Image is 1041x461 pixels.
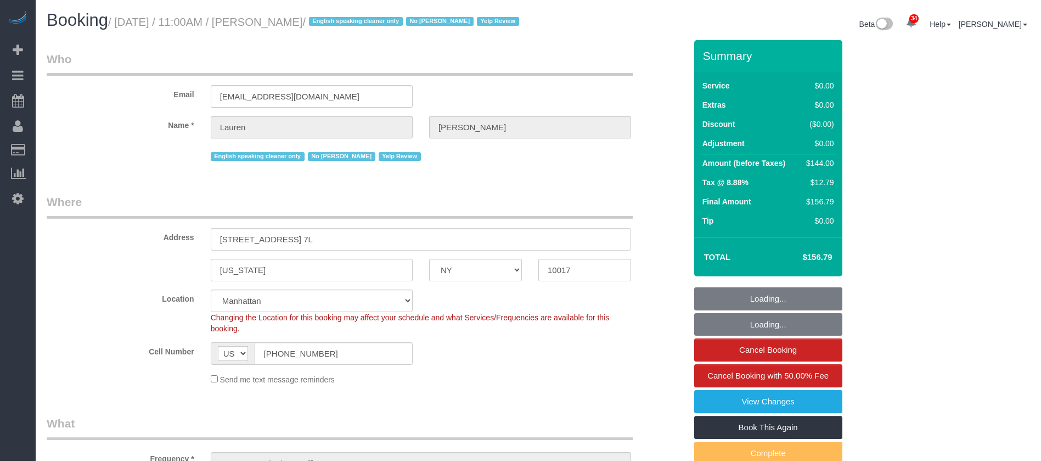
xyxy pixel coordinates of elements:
[211,152,305,161] span: English speaking cleaner only
[694,338,842,362] a: Cancel Booking
[703,49,837,62] h3: Summary
[220,375,335,384] span: Send me text message reminders
[802,99,834,110] div: $0.00
[909,14,919,23] span: 34
[694,364,842,387] a: Cancel Booking with 50.00% Fee
[255,342,413,365] input: Cell Number
[694,390,842,413] a: View Changes
[7,11,29,26] img: Automaid Logo
[477,17,519,26] span: Yelp Review
[769,253,832,262] h4: $156.79
[704,252,731,262] strong: Total
[211,116,413,138] input: First Name
[308,152,375,161] span: No [PERSON_NAME]
[211,259,413,281] input: City
[959,20,1027,29] a: [PERSON_NAME]
[38,342,202,357] label: Cell Number
[702,80,730,91] label: Service
[702,99,726,110] label: Extras
[802,196,834,207] div: $156.79
[930,20,951,29] a: Help
[429,116,631,138] input: Last Name
[538,259,631,281] input: Zip Code
[47,10,108,30] span: Booking
[702,119,735,130] label: Discount
[859,20,893,29] a: Beta
[108,16,522,28] small: / [DATE] / 11:00AM / [PERSON_NAME]
[802,80,834,91] div: $0.00
[379,152,421,161] span: Yelp Review
[702,215,714,226] label: Tip
[802,158,834,169] div: $144.00
[211,313,610,333] span: Changing the Location for this booking may affect your schedule and what Services/Frequencies are...
[901,11,922,35] a: 34
[702,177,749,188] label: Tax @ 8.88%
[38,116,202,131] label: Name *
[802,138,834,149] div: $0.00
[47,194,633,219] legend: Where
[694,416,842,439] a: Book This Again
[802,119,834,130] div: ($0.00)
[702,138,745,149] label: Adjustment
[309,17,403,26] span: English speaking cleaner only
[211,85,413,108] input: Email
[875,18,893,32] img: New interface
[38,228,202,243] label: Address
[47,415,633,440] legend: What
[38,85,202,100] label: Email
[802,215,834,226] div: $0.00
[47,51,633,76] legend: Who
[702,158,785,169] label: Amount (before Taxes)
[302,16,522,28] span: /
[707,371,829,380] span: Cancel Booking with 50.00% Fee
[406,17,474,26] span: No [PERSON_NAME]
[702,196,751,207] label: Final Amount
[38,290,202,304] label: Location
[802,177,834,188] div: $12.79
